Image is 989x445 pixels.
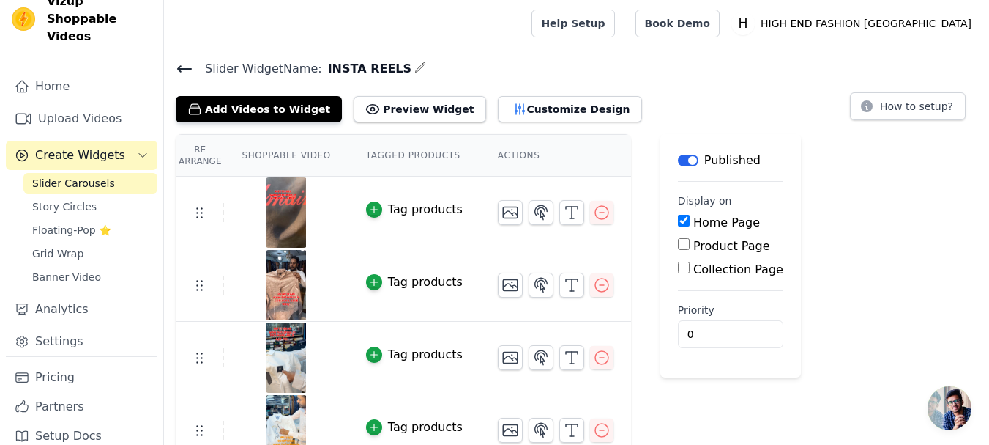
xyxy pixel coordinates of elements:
text: H [738,16,747,31]
a: How to setup? [850,103,966,117]
a: Grid Wrap [23,243,157,264]
span: Banner Video [32,270,101,284]
label: Collection Page [693,262,783,276]
a: Floating-Pop ⭐ [23,220,157,240]
span: INSTA REELS [322,60,411,78]
button: Add Videos to Widget [176,96,342,122]
th: Shoppable Video [224,135,348,177]
button: Preview Widget [354,96,485,122]
button: Tag products [366,419,463,436]
button: Customize Design [498,96,642,122]
a: Settings [6,327,157,356]
div: Edit Name [414,59,426,78]
button: Tag products [366,273,463,291]
legend: Display on [678,194,732,208]
span: Slider Widget Name: [193,60,322,78]
label: Product Page [693,239,770,253]
div: Tag products [388,346,463,364]
a: Book Demo [635,10,720,37]
img: vizup-images-f110.jpg [266,177,307,248]
button: Change Thumbnail [498,418,523,443]
img: vizup-images-1f00.jpg [266,323,307,393]
span: Grid Wrap [32,246,83,261]
button: H HIGH END FASHION [GEOGRAPHIC_DATA] [731,10,977,37]
span: Story Circles [32,199,97,214]
span: Create Widgets [35,147,125,164]
span: Floating-Pop ⭐ [32,223,111,238]
button: Change Thumbnail [498,273,523,298]
label: Home Page [693,216,760,229]
img: Vizup [12,7,35,31]
a: Partners [6,392,157,422]
a: Upload Videos [6,104,157,133]
a: Analytics [6,295,157,324]
a: Banner Video [23,267,157,287]
span: Slider Carousels [32,176,115,191]
button: Change Thumbnail [498,200,523,225]
div: Tag products [388,419,463,436]
button: Create Widgets [6,141,157,170]
a: Story Circles [23,196,157,217]
button: Tag products [366,201,463,218]
a: Home [6,72,157,101]
div: Open chat [928,386,971,430]
button: How to setup? [850,92,966,120]
img: vizup-images-6a66.jpg [266,250,307,320]
a: Pricing [6,363,157,392]
th: Actions [480,135,631,177]
th: Re Arrange [176,135,224,177]
th: Tagged Products [348,135,480,177]
a: Help Setup [531,10,614,37]
p: Published [704,152,761,169]
div: Tag products [388,201,463,218]
div: Tag products [388,273,463,291]
p: HIGH END FASHION [GEOGRAPHIC_DATA] [755,10,977,37]
button: Change Thumbnail [498,345,523,370]
button: Tag products [366,346,463,364]
label: Priority [678,303,783,317]
a: Slider Carousels [23,173,157,194]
